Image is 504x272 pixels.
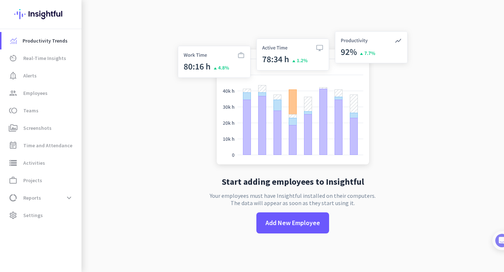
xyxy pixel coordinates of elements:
i: notification_important [9,71,17,80]
span: Teams [23,106,39,115]
a: storageActivities [1,154,81,172]
a: notification_importantAlerts [1,67,81,84]
span: Employees [23,89,48,97]
a: data_usageReportsexpand_more [1,189,81,207]
p: Your employees must have Insightful installed on their computers. The data will appear as soon as... [210,192,376,207]
span: Real-Time Insights [23,54,66,63]
span: Screenshots [23,124,52,132]
span: Activities [23,159,45,167]
a: event_noteTime and Attendance [1,137,81,154]
span: Projects [23,176,42,185]
i: storage [9,159,17,167]
i: work_outline [9,176,17,185]
i: group [9,89,17,97]
i: av_timer [9,54,17,63]
span: Productivity Trends [23,36,68,45]
a: settingsSettings [1,207,81,224]
a: work_outlineProjects [1,172,81,189]
span: Add New Employee [265,218,320,228]
h2: Start adding employees to Insightful [222,177,364,186]
img: menu-item [10,37,17,44]
a: av_timerReal-Time Insights [1,49,81,67]
button: Add New Employee [256,212,329,233]
button: expand_more [63,191,76,204]
i: event_note [9,141,17,150]
span: Alerts [23,71,37,80]
i: settings [9,211,17,220]
a: perm_mediaScreenshots [1,119,81,137]
span: Settings [23,211,43,220]
a: groupEmployees [1,84,81,102]
i: perm_media [9,124,17,132]
a: tollTeams [1,102,81,119]
i: toll [9,106,17,115]
img: no-search-results [172,27,413,172]
a: menu-itemProductivity Trends [1,32,81,49]
span: Time and Attendance [23,141,72,150]
span: Reports [23,193,41,202]
i: data_usage [9,193,17,202]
